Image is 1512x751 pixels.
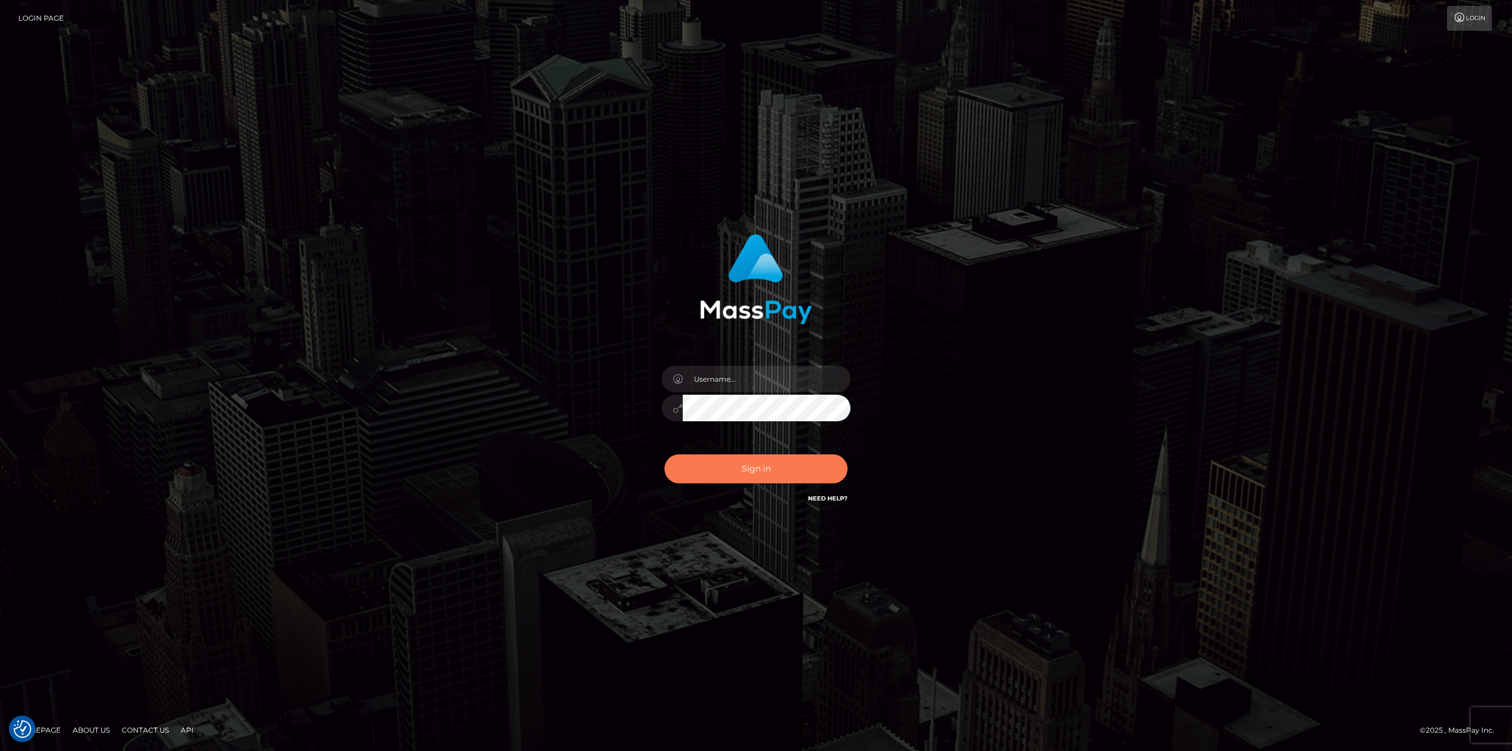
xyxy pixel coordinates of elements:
a: Login Page [18,6,64,31]
a: Homepage [13,721,66,739]
div: © 2025 , MassPay Inc. [1420,724,1503,737]
a: API [176,721,198,739]
a: Login [1447,6,1492,31]
img: MassPay Login [700,234,812,324]
a: Need Help? [808,495,848,502]
button: Consent Preferences [14,720,31,738]
a: About Us [68,721,115,739]
a: Contact Us [117,721,174,739]
input: Username... [683,366,850,392]
img: Revisit consent button [14,720,31,738]
button: Sign in [664,454,848,483]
